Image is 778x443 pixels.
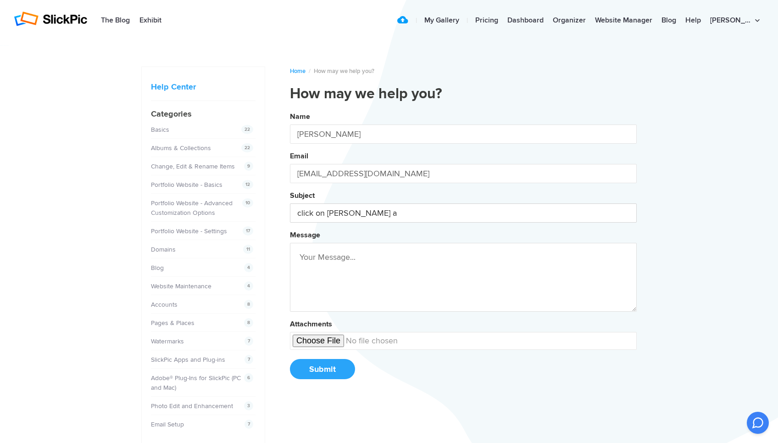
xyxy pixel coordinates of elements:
input: Your Email [290,164,637,183]
a: Basics [151,126,169,134]
a: Portfolio Website - Settings [151,227,227,235]
a: Accounts [151,301,178,308]
input: Your Name [290,124,637,144]
span: 7 [245,336,253,346]
a: Home [290,67,306,75]
button: NameEmailSubjectMessageAttachmentsSubmit [290,109,637,389]
a: Portfolio Website - Basics [151,181,222,189]
span: 6 [244,373,253,382]
span: 4 [244,281,253,291]
span: / [309,67,311,75]
a: Change, Edit & Rename Items [151,163,235,170]
a: SlickPic Apps and Plug-ins [151,356,225,364]
button: Submit [290,359,355,379]
a: Albums & Collections [151,144,211,152]
label: Name [290,112,310,121]
span: 22 [241,125,253,134]
a: Email Setup [151,421,184,428]
a: Domains [151,246,176,253]
span: 22 [241,143,253,152]
h4: Categories [151,108,256,120]
a: Blog [151,264,164,272]
label: Message [290,230,320,240]
span: 3 [244,401,253,410]
a: Adobe® Plug-Ins for SlickPic (PC and Mac) [151,374,241,392]
span: How may we help you? [314,67,374,75]
a: Website Maintenance [151,282,211,290]
a: Pages & Places [151,319,194,327]
span: 12 [242,180,253,189]
span: 11 [243,245,253,254]
label: Attachments [290,320,332,329]
span: 17 [243,226,253,236]
input: undefined [290,332,637,350]
label: Email [290,151,308,161]
span: 10 [242,198,253,207]
span: 9 [244,162,253,171]
a: Watermarks [151,337,184,345]
a: Portfolio Website - Advanced Customization Options [151,199,233,217]
label: Subject [290,191,315,200]
h1: How may we help you? [290,85,637,103]
span: 8 [244,318,253,327]
span: 8 [244,300,253,309]
a: Photo Edit and Enhancement [151,402,233,410]
span: 7 [245,355,253,364]
span: 4 [244,263,253,272]
a: Help Center [151,82,196,92]
input: Your Subject [290,203,637,223]
span: 7 [245,420,253,429]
